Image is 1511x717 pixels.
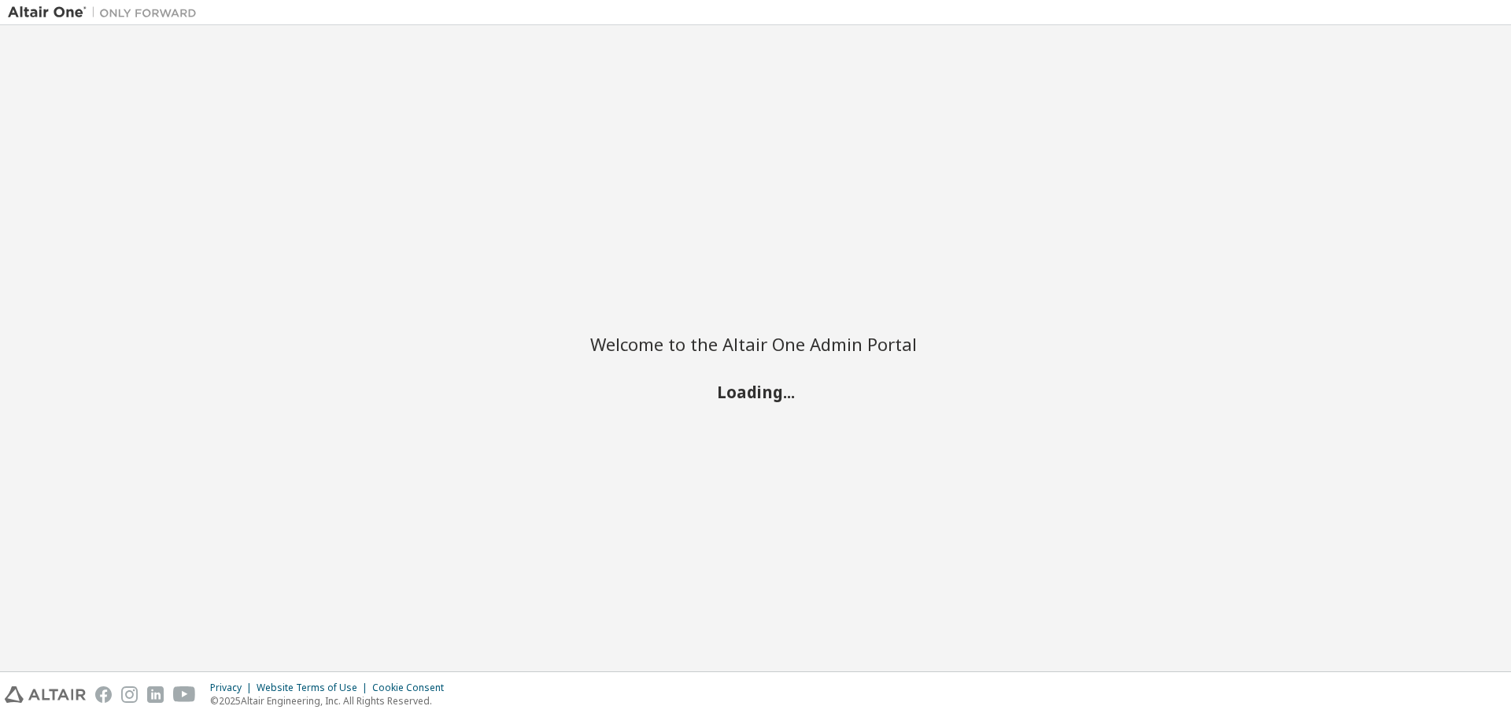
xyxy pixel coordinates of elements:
[590,381,921,401] h2: Loading...
[121,686,138,703] img: instagram.svg
[257,682,372,694] div: Website Terms of Use
[8,5,205,20] img: Altair One
[210,682,257,694] div: Privacy
[147,686,164,703] img: linkedin.svg
[590,333,921,355] h2: Welcome to the Altair One Admin Portal
[372,682,453,694] div: Cookie Consent
[95,686,112,703] img: facebook.svg
[5,686,86,703] img: altair_logo.svg
[173,686,196,703] img: youtube.svg
[210,694,453,708] p: © 2025 Altair Engineering, Inc. All Rights Reserved.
